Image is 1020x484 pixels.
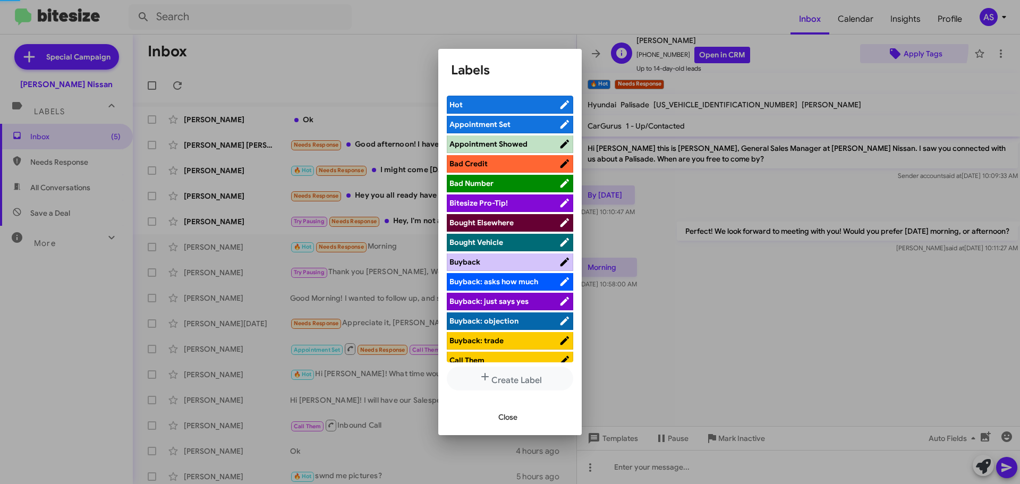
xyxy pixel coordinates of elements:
[449,336,504,345] span: Buyback: trade
[449,179,494,188] span: Bad Number
[449,296,529,306] span: Buyback: just says yes
[449,257,480,267] span: Buyback
[449,237,503,247] span: Bought Vehicle
[498,407,517,427] span: Close
[449,139,528,149] span: Appointment Showed
[449,277,538,286] span: Buyback: asks how much
[449,159,488,168] span: Bad Credit
[490,407,526,427] button: Close
[449,218,514,227] span: Bought Elsewhere
[449,198,508,208] span: Bitesize Pro-Tip!
[449,100,463,109] span: Hot
[451,62,569,79] h1: Labels
[447,367,573,390] button: Create Label
[449,120,511,129] span: Appointment Set
[449,316,518,326] span: Buyback: objection
[449,355,484,365] span: Call Them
